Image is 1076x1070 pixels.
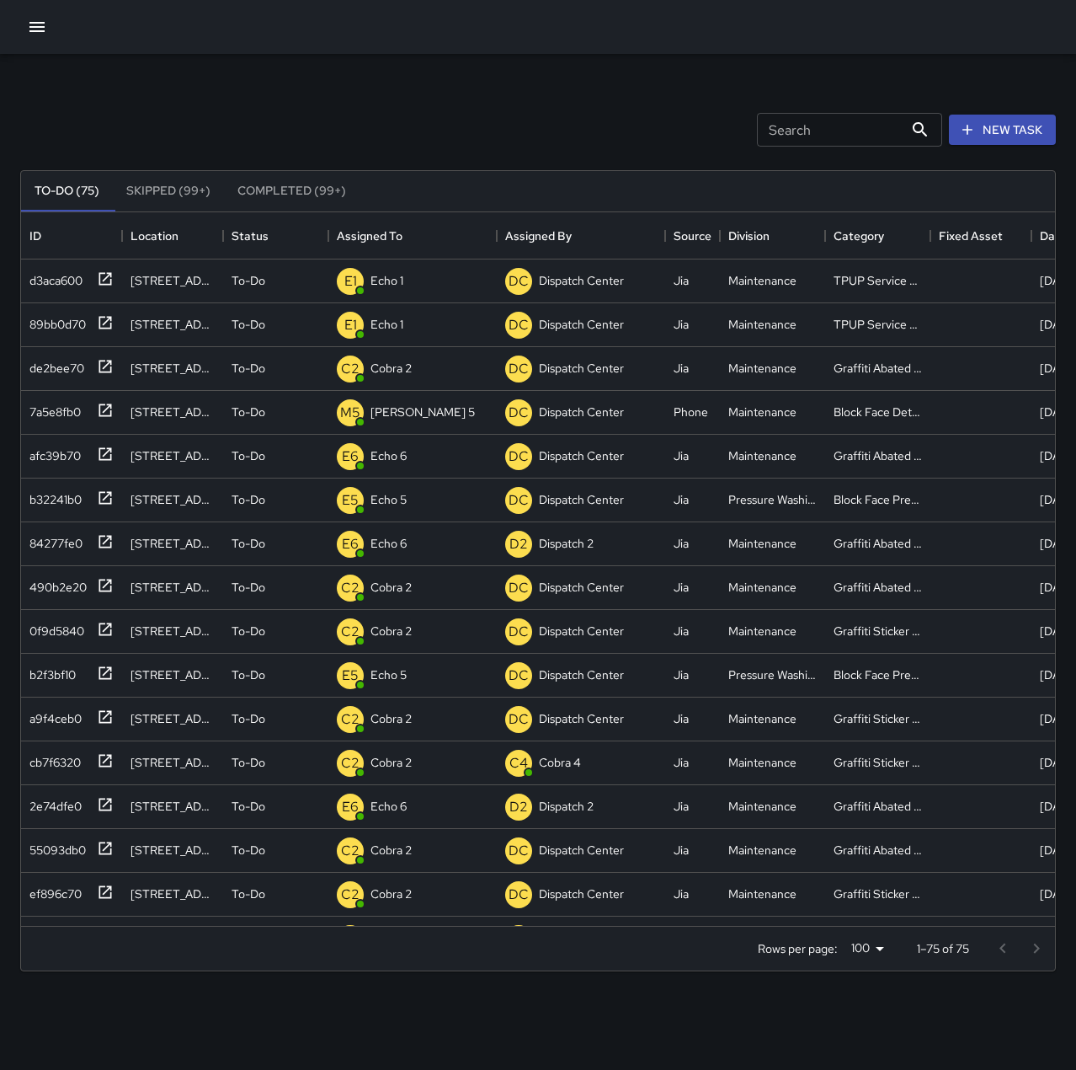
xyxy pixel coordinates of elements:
[539,754,581,771] p: Cobra 4
[131,842,215,859] div: 1701 Broadway
[674,447,689,464] div: Jia
[370,404,475,420] p: [PERSON_NAME] 5
[509,753,528,773] p: C4
[939,212,1003,259] div: Fixed Asset
[23,309,86,333] div: 89bb0d70
[834,212,884,259] div: Category
[834,447,922,464] div: Graffiti Abated Large
[232,535,265,552] p: To-Do
[930,212,1031,259] div: Fixed Asset
[674,272,689,289] div: Jia
[834,754,922,771] div: Graffiti Sticker Abated Small
[23,572,87,596] div: 490b2e20
[23,879,82,902] div: ef896c70
[539,710,624,727] p: Dispatch Center
[509,666,529,686] p: DC
[232,623,265,639] p: To-Do
[370,798,407,815] p: Echo 6
[674,212,711,259] div: Source
[509,447,529,467] p: DC
[370,579,412,596] p: Cobra 2
[370,710,412,727] p: Cobra 2
[825,212,930,259] div: Category
[23,353,84,377] div: de2bee70
[131,623,215,639] div: 449 23rd Street
[341,841,360,861] p: C2
[834,579,922,596] div: Graffiti Abated Large
[539,579,624,596] p: Dispatch Center
[728,316,796,333] div: Maintenance
[674,710,689,727] div: Jia
[539,491,624,508] p: Dispatch Center
[23,747,81,771] div: cb7f6320
[131,754,215,771] div: 415 24th Street
[232,666,265,683] p: To-Do
[131,666,215,683] div: 1200 Broadway
[834,710,922,727] div: Graffiti Sticker Abated Small
[834,316,922,333] div: TPUP Service Requested
[834,491,922,508] div: Block Face Pressure Washed
[232,404,265,420] p: To-Do
[509,885,529,905] p: DC
[674,623,689,639] div: Jia
[917,940,969,957] p: 1–75 of 75
[665,212,720,259] div: Source
[131,404,215,420] div: 175 Bay Place
[342,666,359,686] p: E5
[509,841,529,861] p: DC
[131,535,215,552] div: 1540 San Pablo Avenue
[131,360,215,377] div: 401 9th Street
[539,404,624,420] p: Dispatch Center
[728,491,817,508] div: Pressure Washing
[21,171,113,211] button: To-Do (75)
[728,798,796,815] div: Maintenance
[834,623,922,639] div: Graffiti Sticker Abated Small
[328,212,497,259] div: Assigned To
[539,272,624,289] p: Dispatch Center
[834,798,922,815] div: Graffiti Abated Large
[232,316,265,333] p: To-Do
[539,447,624,464] p: Dispatch Center
[728,404,796,420] div: Maintenance
[370,842,412,859] p: Cobra 2
[509,271,529,292] p: DC
[728,579,796,596] div: Maintenance
[674,842,689,859] div: Jia
[539,798,594,815] p: Dispatch 2
[674,754,689,771] div: Jia
[131,710,215,727] div: 415 24th Street
[370,360,412,377] p: Cobra 2
[131,798,215,815] div: 102 Frank H. Ogawa Plaza
[674,535,689,552] div: Jia
[344,315,357,335] p: E1
[728,885,796,902] div: Maintenance
[342,797,359,817] p: E6
[539,360,624,377] p: Dispatch Center
[370,272,403,289] p: Echo 1
[728,212,770,259] div: Division
[509,534,528,554] p: D2
[232,885,265,902] p: To-Do
[341,753,360,773] p: C2
[728,666,817,683] div: Pressure Washing
[113,171,224,211] button: Skipped (99+)
[370,491,407,508] p: Echo 5
[23,923,82,946] div: 856e4cf0
[728,535,796,552] div: Maintenance
[509,578,529,598] p: DC
[232,579,265,596] p: To-Do
[539,623,624,639] p: Dispatch Center
[342,490,359,511] p: E5
[370,447,407,464] p: Echo 6
[23,265,83,289] div: d3aca600
[834,666,922,683] div: Block Face Pressure Washed
[21,212,122,259] div: ID
[674,666,689,683] div: Jia
[23,791,82,815] div: 2e74dfe0
[728,842,796,859] div: Maintenance
[834,885,922,902] div: Graffiti Sticker Abated Small
[370,535,407,552] p: Echo 6
[497,212,665,259] div: Assigned By
[131,212,178,259] div: Location
[505,212,572,259] div: Assigned By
